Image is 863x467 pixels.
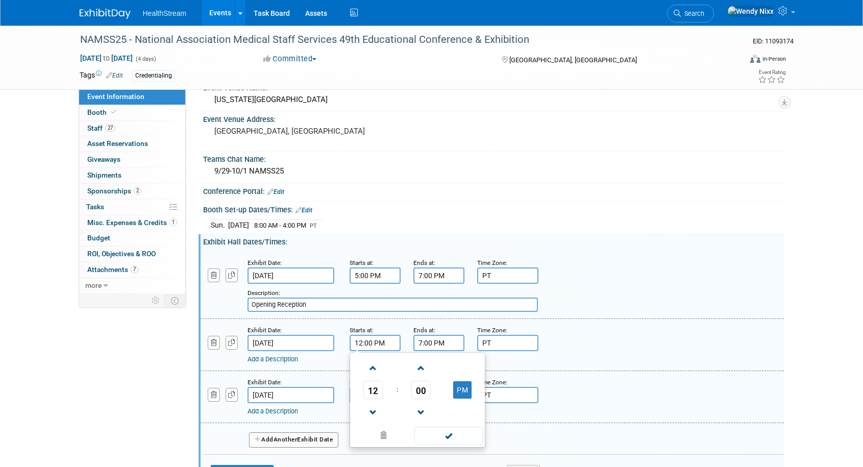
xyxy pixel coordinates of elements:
[248,355,298,363] a: Add a Description
[350,259,374,266] small: Starts at:
[350,267,401,284] input: Start Time
[87,139,148,148] span: Asset Reservations
[80,70,123,82] td: Tags
[453,381,472,399] button: PM
[248,327,282,334] small: Exhibit Date:
[750,55,760,63] img: Format-Inperson.png
[477,259,507,266] small: Time Zone:
[214,127,434,136] pre: [GEOGRAPHIC_DATA], [GEOGRAPHIC_DATA]
[87,124,115,132] span: Staff
[352,429,415,443] a: Clear selection
[211,163,776,179] div: 9/29-10/1 NAMSS25
[248,335,334,351] input: Date
[248,289,280,297] small: Description:
[248,259,282,266] small: Exhibit Date:
[79,231,185,246] a: Budget
[411,399,431,425] a: Decrement Minute
[203,202,784,215] div: Booth Set-up Dates/Times:
[87,250,156,258] span: ROI, Objectives & ROO
[79,105,185,120] a: Booth
[80,54,133,63] span: [DATE] [DATE]
[211,219,228,230] td: Sun.
[169,218,177,226] span: 1
[79,200,185,215] a: Tasks
[105,124,115,132] span: 27
[350,327,374,334] small: Starts at:
[727,6,774,17] img: Wendy Nixx
[87,108,118,116] span: Booth
[762,55,786,63] div: In-Person
[106,72,123,79] a: Edit
[79,262,185,278] a: Attachments7
[477,335,538,351] input: Time Zone
[87,187,141,195] span: Sponsorships
[85,281,102,289] span: more
[248,387,334,403] input: Date
[87,171,121,179] span: Shipments
[350,335,401,351] input: Start Time
[79,121,185,136] a: Staff27
[394,381,400,399] td: :
[80,9,131,19] img: ExhibitDay
[77,31,726,49] div: NAMSS25 - National Association Medical Staff Services 49th Educational Conference & Exhibition
[310,223,317,229] span: PT
[203,184,784,197] div: Conference Portal:
[363,381,383,399] span: Pick Hour
[79,168,185,183] a: Shipments
[267,188,284,195] a: Edit
[164,294,185,307] td: Toggle Event Tabs
[79,184,185,199] a: Sponsorships2
[260,54,320,64] button: Committed
[413,335,464,351] input: End Time
[477,267,538,284] input: Time Zone
[79,152,185,167] a: Giveaways
[413,327,435,334] small: Ends at:
[413,259,435,266] small: Ends at:
[363,399,383,425] a: Decrement Hour
[131,265,138,273] span: 7
[248,267,334,284] input: Date
[87,265,138,274] span: Attachments
[86,203,104,211] span: Tasks
[203,234,784,247] div: Exhibit Hall Dates/Times:
[411,381,431,399] span: Pick Minute
[248,407,298,415] a: Add a Description
[363,355,383,381] a: Increment Hour
[295,207,312,214] a: Edit
[102,54,111,62] span: to
[477,379,507,386] small: Time Zone:
[477,387,538,403] input: Time Zone
[87,218,177,227] span: Misc. Expenses & Credits
[249,432,339,448] button: AddAnotherExhibit Date
[758,70,785,75] div: Event Rating
[509,56,637,64] span: [GEOGRAPHIC_DATA], [GEOGRAPHIC_DATA]
[87,92,144,101] span: Event Information
[87,155,120,163] span: Giveaways
[254,222,306,229] span: 8:00 AM - 4:00 PM
[79,215,185,231] a: Misc. Expenses & Credits1
[228,219,249,230] td: [DATE]
[413,429,484,444] a: Done
[413,267,464,284] input: End Time
[681,53,786,68] div: Event Format
[203,152,784,164] div: Teams Chat Name:
[79,247,185,262] a: ROI, Objectives & ROO
[143,9,187,17] span: HealthStream
[248,379,282,386] small: Exhibit Date:
[135,56,156,62] span: (4 days)
[132,70,175,81] div: Credentialing
[274,436,298,443] span: Another
[248,298,538,312] input: Description
[79,89,185,105] a: Event Information
[111,109,116,115] i: Booth reservation complete
[134,187,141,194] span: 2
[203,112,784,125] div: Event Venue Address:
[477,327,507,334] small: Time Zone:
[87,234,110,242] span: Budget
[79,278,185,293] a: more
[79,136,185,152] a: Asset Reservations
[411,355,431,381] a: Increment Minute
[667,5,714,22] a: Search
[681,10,704,17] span: Search
[753,37,794,45] span: Event ID: 11093174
